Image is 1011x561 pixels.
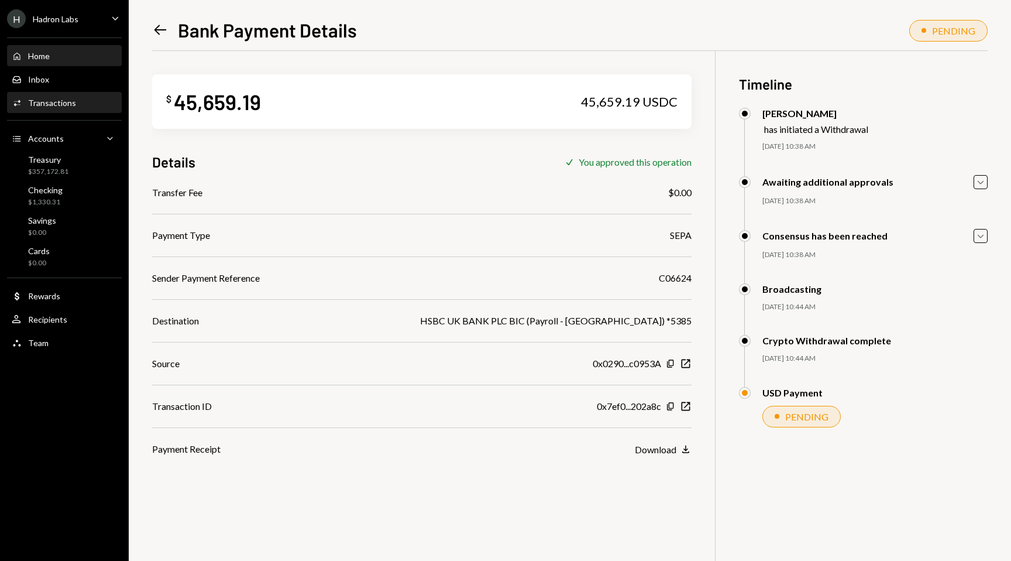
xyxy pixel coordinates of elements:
div: 45,659.19 USDC [581,94,678,110]
div: PENDING [785,411,828,422]
h3: Timeline [739,74,988,94]
div: Team [28,338,49,348]
a: Transactions [7,92,122,113]
div: [DATE] 10:44 AM [762,302,988,312]
button: Download [635,443,692,456]
div: Payment Receipt [152,442,221,456]
div: Rewards [28,291,60,301]
div: Destination [152,314,199,328]
div: $0.00 [28,258,50,268]
a: Savings$0.00 [7,212,122,240]
a: Home [7,45,122,66]
a: Treasury$357,172.81 [7,151,122,179]
a: Checking$1,330.31 [7,182,122,210]
div: [DATE] 10:38 AM [762,142,988,152]
div: [DATE] 10:38 AM [762,196,988,206]
div: Crypto Withdrawal complete [762,335,891,346]
h1: Bank Payment Details [178,18,357,42]
div: [PERSON_NAME] [762,108,868,119]
a: Accounts [7,128,122,149]
div: Savings [28,215,56,225]
div: Payment Type [152,228,210,242]
div: Checking [28,185,63,195]
div: PENDING [932,25,975,36]
div: Inbox [28,74,49,84]
div: 0x0290...c0953A [593,357,661,371]
div: [DATE] 10:38 AM [762,250,988,260]
div: [DATE] 10:44 AM [762,354,988,364]
div: 0x7ef0...202a8c [597,399,661,413]
div: Treasury [28,155,68,165]
div: $ [166,93,171,105]
div: Cards [28,246,50,256]
div: Broadcasting [762,283,821,295]
div: Awaiting additional approvals [762,176,893,187]
div: $1,330.31 [28,197,63,207]
div: H [7,9,26,28]
h3: Details [152,152,195,172]
div: Download [635,444,676,455]
div: 45,659.19 [174,88,261,115]
div: Transaction ID [152,399,212,413]
a: Rewards [7,285,122,306]
div: Home [28,51,50,61]
div: has initiated a Withdrawal [764,124,868,135]
a: Team [7,332,122,353]
div: SEPA [670,228,692,242]
a: Recipients [7,309,122,330]
div: You approved this operation [579,156,692,167]
div: $0.00 [668,186,692,200]
div: Hadron Labs [33,14,78,24]
div: Recipients [28,314,67,324]
div: $0.00 [28,228,56,238]
a: Cards$0.00 [7,242,122,271]
div: Transfer Fee [152,186,202,200]
div: Source [152,357,180,371]
div: $357,172.81 [28,167,68,177]
div: Accounts [28,134,64,143]
div: HSBC UK BANK PLC BIC (Payroll - [GEOGRAPHIC_DATA]) *5385 [420,314,692,328]
div: USD Payment [762,387,823,398]
div: Sender Payment Reference [152,271,260,285]
div: Consensus has been reached [762,230,888,241]
div: C06624 [659,271,692,285]
div: Transactions [28,98,76,108]
a: Inbox [7,69,122,90]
